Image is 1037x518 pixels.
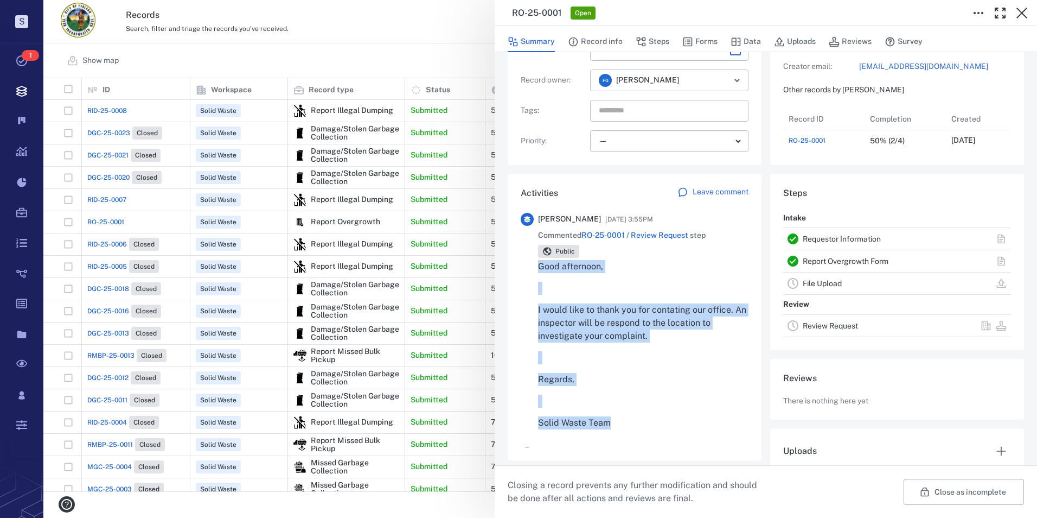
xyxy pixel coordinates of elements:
div: — [599,135,731,147]
div: Citizen infoCreator name:[PERSON_NAME]Creator email:[EMAIL_ADDRESS][DOMAIN_NAME]Other records by ... [770,3,1024,174]
a: File Upload [803,279,842,288]
p: There is nothing here yet [783,396,868,407]
div: Record ID [789,104,824,134]
p: Record owner : [521,75,586,86]
a: RO-25-0001 / Review Request [581,231,688,239]
h6: Steps [783,187,1011,200]
button: Open [729,73,745,88]
h3: RO-25-0001 [512,7,562,20]
p: Priority : [521,136,586,147]
p: Tags : [521,105,586,116]
h6: Activities [521,187,558,200]
span: [PERSON_NAME] [616,75,679,86]
p: I would like to thank you for contating our office. An inspector will be respond to the location ... [538,304,748,343]
span: [PERSON_NAME] [538,214,601,225]
button: Close as incomplete [904,479,1024,505]
button: Close [1011,2,1033,24]
button: Record info [568,31,623,52]
span: [DATE] 9:02AM [605,447,652,460]
p: Leave comment [693,187,748,198]
h6: Reviews [783,372,1011,385]
p: Good afternoon, [538,260,748,273]
span: 1 [22,50,39,61]
p: Closing a record prevents any further modification and should be done after all actions and revie... [508,479,766,505]
div: Completion [865,108,946,130]
p: Solid Waste Team [538,416,748,429]
a: Review Request [803,321,858,330]
p: Review [783,295,809,314]
button: Toggle Fullscreen [989,2,1011,24]
h6: Uploads [783,445,817,458]
span: Open [573,9,593,18]
div: Created [951,104,981,134]
button: Forms [682,31,718,52]
span: Commented step [538,230,706,241]
div: UploadsThere is nothing here yet [770,428,1024,500]
div: 50% (2/4) [870,137,905,145]
a: RO-25-0001 [789,136,825,146]
p: Other records by [PERSON_NAME] [783,85,1011,96]
button: Summary [508,31,555,52]
div: Record ID [783,108,865,130]
span: [DATE] 3:55PM [605,213,653,226]
div: Created [946,108,1027,130]
a: [EMAIL_ADDRESS][DOMAIN_NAME] [859,61,1011,72]
p: S [15,15,28,28]
a: Requestor Information [803,235,881,243]
div: ReviewsThere is nothing here yet [770,359,1024,428]
button: Survey [885,31,923,52]
button: Data [731,31,761,52]
span: Help [24,8,47,17]
button: Toggle to Edit Boxes [968,2,989,24]
p: Creator email: [783,61,859,72]
a: Report Overgrowth Form [803,257,888,266]
div: StepsIntakeRequestor InformationReport Overgrowth FormFile UploadReviewReview Request [770,174,1024,359]
button: Reviews [829,31,872,52]
button: Steps [636,31,669,52]
p: Regards, [538,373,748,386]
div: F G [599,74,612,87]
div: Completion [870,104,911,134]
div: ActivitiesLeave comment[PERSON_NAME][DATE] 3:55PMCommentedRO-25-0001 / Review Request stepPublicG... [508,174,761,469]
a: Leave comment [677,187,748,200]
button: Uploads [774,31,816,52]
p: [DATE] [951,135,975,146]
span: Public [553,247,577,256]
p: Intake [783,209,806,228]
